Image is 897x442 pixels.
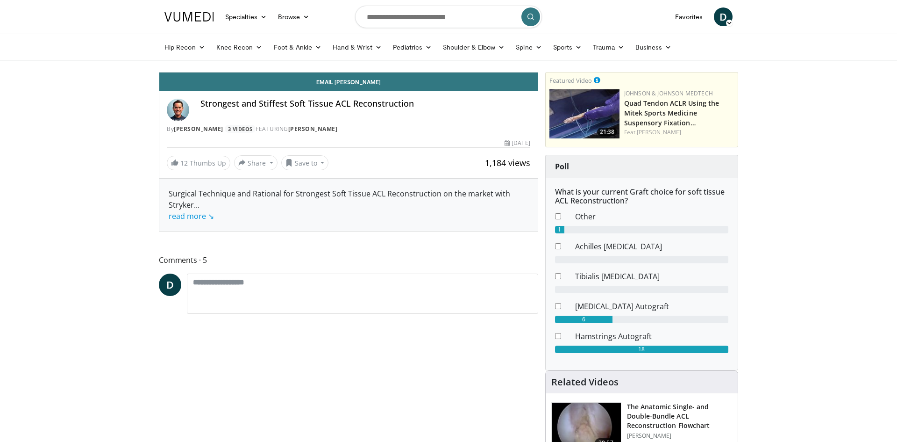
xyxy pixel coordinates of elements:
[167,125,530,133] div: By FEATURING
[437,38,510,57] a: Shoulder & Elbow
[167,156,230,170] a: 12 Thumbs Up
[548,38,588,57] a: Sports
[549,76,592,85] small: Featured Video
[327,38,387,57] a: Hand & Wrist
[268,38,327,57] a: Foot & Ankle
[568,271,735,282] dd: Tibialis [MEDICAL_DATA]
[555,226,565,233] div: 1
[549,89,619,138] img: b78fd9da-dc16-4fd1-a89d-538d899827f1.150x105_q85_crop-smart_upscale.jpg
[627,402,732,430] h3: The Anatomic Single- and Double-Bundle ACL Reconstruction Flowchart
[169,188,528,222] div: Surgical Technique and Rational for Strongest Soft Tissue ACL Reconstruction on the market with S...
[200,99,530,109] h4: Strongest and Stiffest Soft Tissue ACL Reconstruction
[164,12,214,22] img: VuMedi Logo
[505,139,530,147] div: [DATE]
[159,254,538,266] span: Comments 5
[630,38,677,57] a: Business
[174,125,223,133] a: [PERSON_NAME]
[169,211,214,221] a: read more ↘
[510,38,547,57] a: Spine
[555,161,569,172] strong: Poll
[180,159,188,167] span: 12
[714,7,733,26] a: D
[587,38,630,57] a: Trauma
[551,377,619,388] h4: Related Videos
[159,38,211,57] a: Hip Recon
[568,211,735,222] dd: Other
[159,72,538,91] a: Email [PERSON_NAME]
[225,125,256,133] a: 3 Videos
[211,38,268,57] a: Knee Recon
[568,301,735,312] dd: [MEDICAL_DATA] Autograft
[355,6,542,28] input: Search topics, interventions
[387,38,437,57] a: Pediatrics
[624,128,734,137] div: Feat.
[281,155,329,170] button: Save to
[568,331,735,342] dd: Hamstrings Autograft
[159,274,181,296] a: D
[624,99,719,127] a: Quad Tendon ACLR Using the Mitek Sports Medicine Suspensory Fixation…
[597,128,617,136] span: 21:38
[669,7,708,26] a: Favorites
[627,432,732,440] p: [PERSON_NAME]
[288,125,338,133] a: [PERSON_NAME]
[555,346,728,353] div: 18
[637,128,681,136] a: [PERSON_NAME]
[568,241,735,252] dd: Achilles [MEDICAL_DATA]
[624,89,713,97] a: Johnson & Johnson MedTech
[555,188,728,205] h6: What is your current Graft choice for soft tissue ACL Reconstruction?
[485,157,530,168] span: 1,184 views
[272,7,315,26] a: Browse
[555,316,613,323] div: 6
[167,99,189,121] img: Avatar
[220,7,272,26] a: Specialties
[234,155,278,170] button: Share
[549,89,619,138] a: 21:38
